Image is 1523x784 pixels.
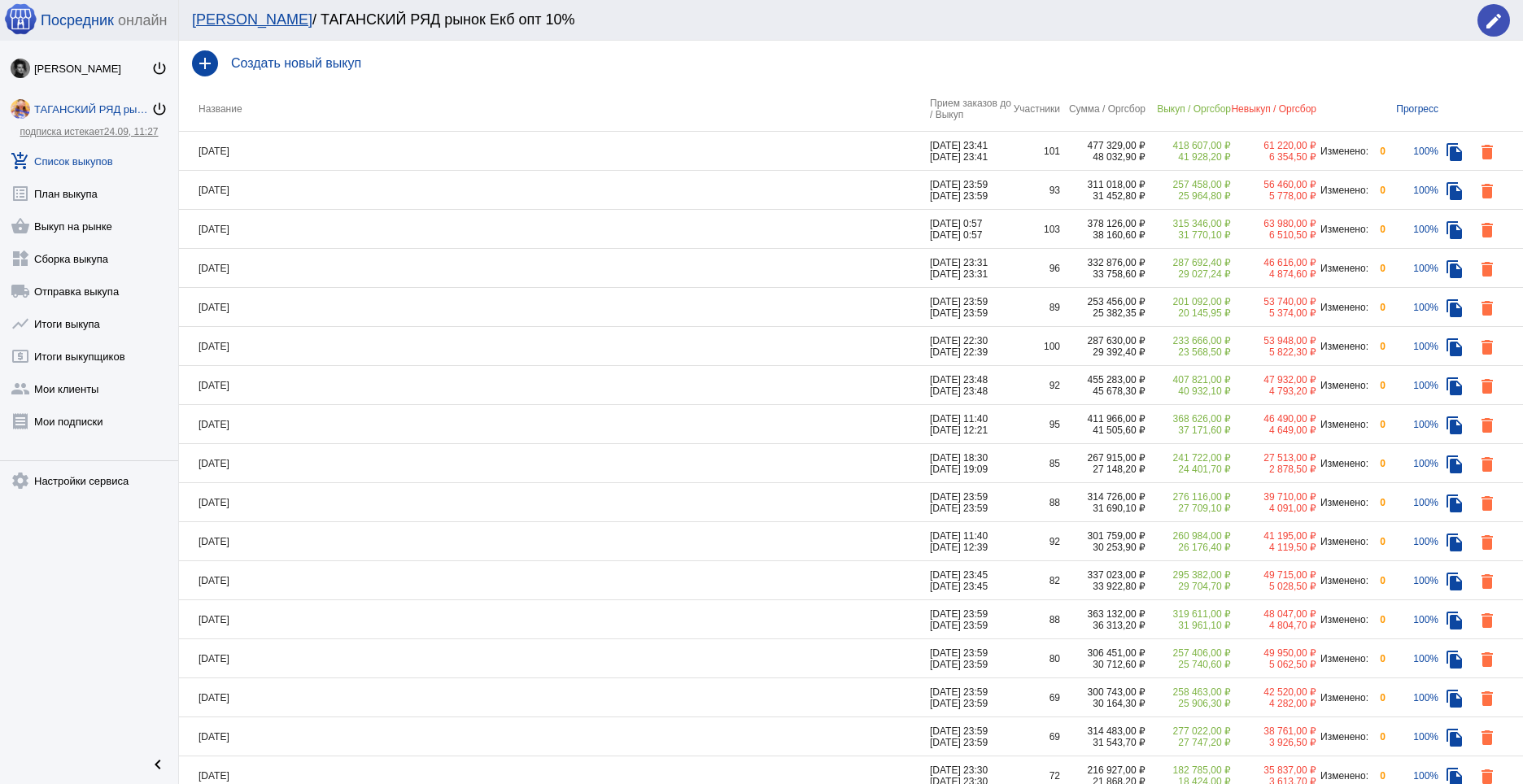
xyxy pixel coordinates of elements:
td: [DATE] [179,366,930,405]
div: 253 456,00 ₽ [1060,296,1146,307]
div: Изменено: [1316,770,1369,782]
mat-icon: delete [1477,689,1497,708]
div: Изменено: [1316,575,1369,586]
div: 29 027,24 ₽ [1146,268,1231,280]
mat-icon: file_copy [1445,455,1464,474]
mat-icon: file_copy [1445,689,1464,708]
mat-icon: file_copy [1445,338,1464,357]
mat-icon: delete [1477,611,1497,630]
div: 41 195,00 ₽ [1231,530,1316,542]
div: / ТАГАНСКИЙ РЯД рынок Екб опт 10% [192,11,1461,28]
div: 31 452,80 ₽ [1060,190,1146,202]
div: 6 510,50 ₽ [1231,229,1316,241]
td: 100% [1386,717,1438,756]
mat-icon: file_copy [1445,572,1464,591]
mat-icon: delete [1477,455,1497,474]
div: 315 346,00 ₽ [1146,218,1231,229]
div: 33 758,60 ₽ [1060,268,1146,280]
td: [DATE] 11:40 [DATE] 12:21 [930,405,1011,444]
div: 31 543,70 ₽ [1060,737,1146,748]
td: [DATE] 11:40 [DATE] 12:39 [930,522,1011,561]
span: Посредник [41,12,114,29]
div: 0 [1369,536,1386,547]
div: 3 926,50 ₽ [1231,737,1316,748]
td: [DATE] [179,171,930,210]
div: 27 709,10 ₽ [1146,503,1231,514]
div: 4 282,00 ₽ [1231,698,1316,709]
div: 27 148,20 ₽ [1060,464,1146,475]
mat-icon: delete [1477,181,1497,201]
td: [DATE] 23:59 [DATE] 23:59 [930,639,1011,678]
div: 0 [1369,575,1386,586]
td: [DATE] 23:31 [DATE] 23:31 [930,249,1011,288]
div: Изменено: [1316,692,1369,703]
mat-icon: widgets [11,249,30,268]
td: [DATE] [179,132,930,171]
div: 4 793,20 ₽ [1231,385,1316,397]
div: 33 922,80 ₽ [1060,581,1146,592]
mat-icon: local_atm [11,346,30,366]
td: [DATE] 23:59 [DATE] 23:59 [930,483,1011,522]
div: 5 028,50 ₽ [1231,581,1316,592]
div: 257 406,00 ₽ [1146,647,1231,659]
div: 301 759,00 ₽ [1060,530,1146,542]
td: [DATE] [179,288,930,327]
div: 276 116,00 ₽ [1146,491,1231,503]
span: онлайн [118,12,167,29]
td: [DATE] [179,717,930,756]
td: 100% [1386,171,1438,210]
td: 100% [1386,600,1438,639]
div: 25 964,80 ₽ [1146,190,1231,202]
mat-icon: file_copy [1445,181,1464,201]
td: 89 [1011,288,1060,327]
div: 267 915,00 ₽ [1060,452,1146,464]
div: 319 611,00 ₽ [1146,608,1231,620]
th: Сумма / Оргсбор [1060,86,1146,132]
div: 30 712,60 ₽ [1060,659,1146,670]
mat-icon: shopping_basket [11,216,30,236]
div: 48 032,90 ₽ [1060,151,1146,163]
div: 332 876,00 ₽ [1060,257,1146,268]
td: 93 [1011,171,1060,210]
img: fDnvDPZ1Q9Zo-lPjCci-b8HG4xdtj624Uc1ltrbDpFRh2w9K7xM69cWmizvKkqnd3j4_Ytwm8YKYbAArKdiGIenS.jpg [11,59,30,78]
div: 2 878,50 ₽ [1231,464,1316,475]
div: 29 704,70 ₽ [1146,581,1231,592]
div: Изменено: [1316,263,1369,274]
div: 38 761,00 ₽ [1231,725,1316,737]
div: 337 023,00 ₽ [1060,569,1146,581]
div: 24 401,70 ₽ [1146,464,1231,475]
mat-icon: delete [1477,338,1497,357]
td: 88 [1011,483,1060,522]
td: [DATE] 23:59 [DATE] 23:59 [930,678,1011,717]
mat-icon: delete [1477,298,1497,318]
mat-icon: file_copy [1445,220,1464,240]
mat-icon: add [192,50,218,76]
mat-icon: delete [1477,142,1497,162]
div: Изменено: [1316,419,1369,430]
a: [PERSON_NAME] [192,11,312,28]
div: 4 649,00 ₽ [1231,425,1316,436]
th: Название [179,86,930,132]
div: 241 722,00 ₽ [1146,452,1231,464]
mat-icon: power_settings_new [151,60,168,76]
td: 69 [1011,678,1060,717]
div: 182 785,00 ₽ [1146,764,1231,776]
div: 27 513,00 ₽ [1231,452,1316,464]
mat-icon: edit [1484,11,1503,31]
div: 407 821,00 ₽ [1146,374,1231,385]
mat-icon: file_copy [1445,728,1464,747]
td: [DATE] 23:59 [DATE] 23:59 [930,600,1011,639]
td: 100% [1386,288,1438,327]
mat-icon: list_alt [11,184,30,203]
th: Прогресс [1386,86,1438,132]
div: 41 928,20 ₽ [1146,151,1231,163]
div: 277 022,00 ₽ [1146,725,1231,737]
div: 29 392,40 ₽ [1060,346,1146,358]
div: 31 690,10 ₽ [1060,503,1146,514]
div: 38 160,60 ₽ [1060,229,1146,241]
div: Изменено: [1316,302,1369,313]
td: [DATE] [179,639,930,678]
td: 82 [1011,561,1060,600]
mat-icon: delete [1477,259,1497,279]
div: 49 950,00 ₽ [1231,647,1316,659]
